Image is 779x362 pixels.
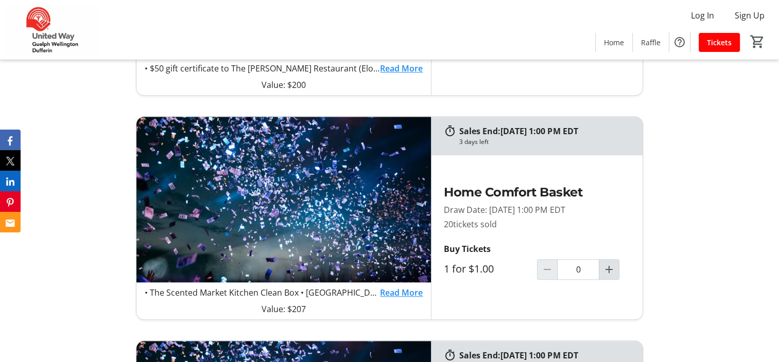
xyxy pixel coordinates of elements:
[145,286,380,299] p: • The Scented Market Kitchen Clean Box • [GEOGRAPHIC_DATA] Home Sweet Home throw pillow • Acacia ...
[596,33,632,52] a: Home
[748,32,767,51] button: Cart
[641,37,661,48] span: Raffle
[726,7,773,24] button: Sign Up
[6,4,98,56] img: United Way Guelph Wellington Dufferin's Logo
[633,33,669,52] a: Raffle
[691,9,714,22] span: Log In
[145,303,423,315] p: Value: $207
[500,350,578,361] span: [DATE] 1:00 PM EDT
[444,218,630,230] p: 20 tickets sold
[444,263,494,275] label: 1 for $1.00
[380,286,423,299] a: Read More
[459,137,489,147] div: 3 days left
[444,204,630,216] p: Draw Date: [DATE] 1:00 PM EDT
[136,117,431,282] img: Home Comfort Basket
[459,125,500,137] span: Sales End:
[683,7,722,24] button: Log In
[735,9,765,22] span: Sign Up
[444,183,630,202] h2: Home Comfort Basket
[604,37,624,48] span: Home
[145,79,423,91] p: Value: $200
[669,32,690,52] button: Help
[380,62,423,75] a: Read More
[699,33,740,52] a: Tickets
[459,350,500,361] span: Sales End:
[500,125,578,137] span: [DATE] 1:00 PM EDT
[145,62,380,75] p: • $50 gift certificate to The [PERSON_NAME] Restaurant (Elora) • $50 gift certificate to Elora Br...
[707,37,732,48] span: Tickets
[444,243,491,255] strong: Buy Tickets
[599,260,619,279] button: Increment by one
